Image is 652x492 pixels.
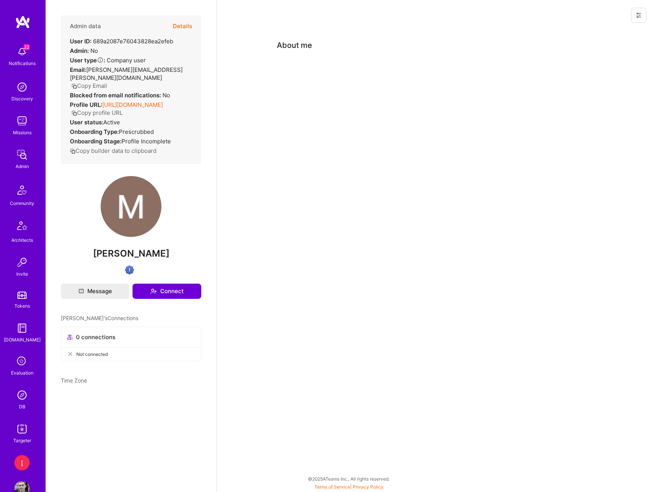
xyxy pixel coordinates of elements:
strong: Blocked from email notifications: [70,92,163,99]
a: Terms of Service [314,484,350,490]
div: Notifications [9,59,36,67]
span: [PERSON_NAME][EMAIL_ADDRESS][PERSON_NAME][DOMAIN_NAME] [70,66,183,81]
div: Admin [16,162,29,170]
div: DB [19,403,25,411]
div: Company user [70,56,146,64]
i: icon Connect [150,288,157,295]
i: icon Collaborator [67,334,73,340]
a: [ [13,455,32,470]
span: | [314,484,384,490]
div: Tokens [14,302,30,310]
div: 689a2087e76043828ea2efeb [70,37,173,45]
i: icon SelectionTeam [15,354,29,369]
strong: User status: [70,119,103,126]
div: Architects [11,236,33,244]
i: icon Mail [79,289,84,294]
span: prescrubbed [119,128,154,135]
div: [DOMAIN_NAME] [4,336,41,344]
img: bell [14,44,30,59]
img: guide book [14,321,30,336]
strong: Onboarding Stage: [70,138,122,145]
button: Copy profile URL [71,109,123,117]
button: Connect [133,284,201,299]
span: Profile Incomplete [122,138,171,145]
strong: Admin: [70,47,89,54]
img: Skill Targeter [14,421,30,436]
span: Time Zone [61,377,87,384]
strong: User ID: [70,38,92,45]
i: icon CloseGray [67,351,73,357]
div: Discovery [11,95,33,103]
button: Details [173,15,192,37]
img: tokens [17,292,27,299]
strong: Profile URL: [70,101,102,108]
div: [ [14,455,30,470]
div: About me [277,40,312,51]
div: Evaluation [11,369,33,377]
span: 22 [24,44,30,50]
img: admin teamwork [14,147,30,162]
span: 0 connections [76,333,115,341]
img: High Potential User [125,265,134,275]
strong: User type : [70,57,105,64]
i: icon Copy [71,83,77,89]
img: teamwork [14,113,30,129]
a: [URL][DOMAIN_NAME] [102,101,163,108]
div: Targeter [13,436,31,444]
img: Invite [14,255,30,270]
div: No [70,91,170,99]
div: Invite [16,270,28,278]
img: Admin Search [14,387,30,403]
i: icon Copy [71,110,77,116]
strong: Onboarding Type: [70,128,119,135]
a: Privacy Policy [353,484,384,490]
img: User Avatar [101,176,161,237]
button: 0 connectionsNot connected [61,327,201,361]
img: discovery [14,79,30,95]
span: Not connected [76,350,108,358]
span: Active [103,119,120,126]
button: Copy Email [71,82,107,90]
div: Community [10,199,34,207]
span: [PERSON_NAME] [61,248,201,259]
img: Architects [13,218,31,236]
div: No [70,47,98,55]
button: Message [61,284,129,299]
button: Copy builder data to clipboard [70,147,156,155]
i: Help [97,57,104,63]
div: Missions [13,129,32,136]
div: © 2025 ATeams Inc., All rights reserved. [46,469,652,488]
strong: Email: [70,66,86,73]
img: logo [15,15,30,29]
h4: Admin data [70,23,101,30]
span: [PERSON_NAME]'s Connections [61,314,138,322]
i: icon Copy [70,148,76,154]
img: Community [13,181,31,199]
